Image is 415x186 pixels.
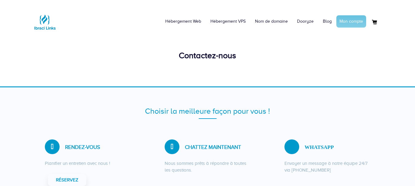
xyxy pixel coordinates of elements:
[318,12,336,31] a: Blog
[284,160,370,173] p: Envoyer un message à notre équipe 24/7 via [PHONE_NUMBER]
[48,174,86,186] a: Réservez
[292,12,318,31] a: Dooryze
[284,141,334,154] div: Whatsapp
[33,5,57,34] a: Logo Ibraci Links
[384,155,408,179] iframe: Drift Widget Chat Controller
[161,12,206,31] a: Hébergement Web
[165,160,251,173] p: Nous sommes prêts à répondre à toutes les questions.
[45,160,131,167] p: Planifier un entretien avec nous !
[33,10,57,34] img: Logo Ibraci Links
[336,15,366,28] a: Mon compte
[33,50,383,62] div: Contactez-nous
[250,12,292,31] a: Nom de domaine
[206,12,250,31] a: Hébergement VPS
[45,141,131,154] div: Rendez-vous
[33,106,383,117] div: Choisir la meilleure façon pour vous !
[165,141,251,154] div: Chattez maintenant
